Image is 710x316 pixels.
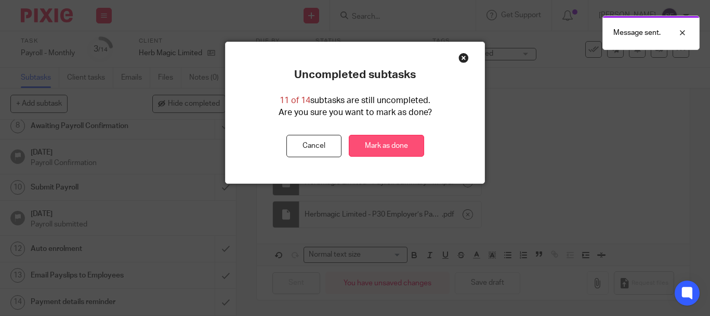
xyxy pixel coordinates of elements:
[294,68,416,82] p: Uncompleted subtasks
[279,107,432,119] p: Are you sure you want to mark as done?
[280,95,430,107] p: subtasks are still uncompleted.
[458,53,469,63] div: Close this dialog window
[349,135,424,157] a: Mark as done
[613,28,661,38] p: Message sent.
[280,96,310,105] span: 11 of 14
[286,135,341,157] button: Cancel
